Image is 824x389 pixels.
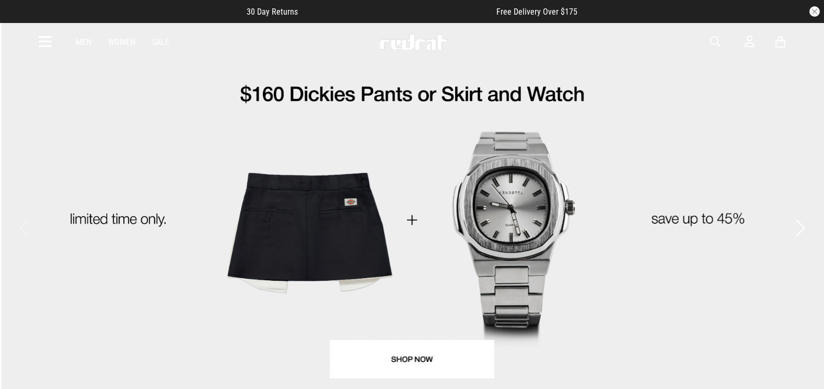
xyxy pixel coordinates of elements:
[496,7,577,17] span: Free Delivery Over $175
[17,216,31,239] button: Previous slide
[76,37,91,47] a: Men
[108,37,135,47] a: Women
[793,216,807,239] button: Next slide
[319,6,475,17] iframe: Customer reviews powered by Trustpilot
[152,37,169,47] a: Sale
[379,34,448,50] img: Redrat logo
[247,7,298,17] span: 30 Day Returns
